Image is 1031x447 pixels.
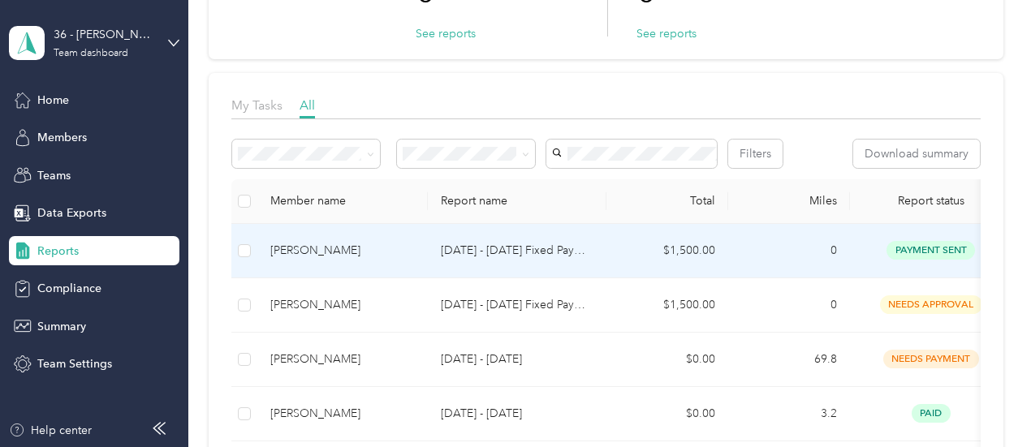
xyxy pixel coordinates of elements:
[880,295,982,314] span: needs approval
[270,296,415,314] div: [PERSON_NAME]
[54,49,128,58] div: Team dashboard
[416,25,476,42] button: See reports
[441,350,593,368] p: [DATE] - [DATE]
[37,355,112,372] span: Team Settings
[231,97,283,113] span: My Tasks
[37,318,86,335] span: Summary
[257,179,428,224] th: Member name
[606,278,728,333] td: $1,500.00
[9,422,92,439] button: Help center
[37,243,79,260] span: Reports
[441,296,593,314] p: [DATE] - [DATE] Fixed Payment
[270,242,415,260] div: [PERSON_NAME]
[606,333,728,387] td: $0.00
[606,224,728,278] td: $1,500.00
[300,97,315,113] span: All
[37,204,106,221] span: Data Exports
[853,140,980,168] button: Download summary
[37,167,71,184] span: Teams
[741,194,837,208] div: Miles
[728,140,783,168] button: Filters
[37,92,69,109] span: Home
[270,194,415,208] div: Member name
[37,129,87,146] span: Members
[728,224,850,278] td: 0
[270,405,415,423] div: [PERSON_NAME]
[270,350,415,368] div: [PERSON_NAME]
[428,179,606,224] th: Report name
[912,404,951,423] span: paid
[37,280,101,297] span: Compliance
[441,242,593,260] p: [DATE] - [DATE] Fixed Payment
[728,278,850,333] td: 0
[636,25,697,42] button: See reports
[728,387,850,441] td: 3.2
[619,194,715,208] div: Total
[606,387,728,441] td: $0.00
[940,356,1031,447] iframe: Everlance-gr Chat Button Frame
[441,405,593,423] p: [DATE] - [DATE]
[54,26,155,43] div: 36 - [PERSON_NAME] of Tiffin
[728,333,850,387] td: 69.8
[863,194,999,208] span: Report status
[883,350,979,368] span: needs payment
[886,241,975,260] span: payment sent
